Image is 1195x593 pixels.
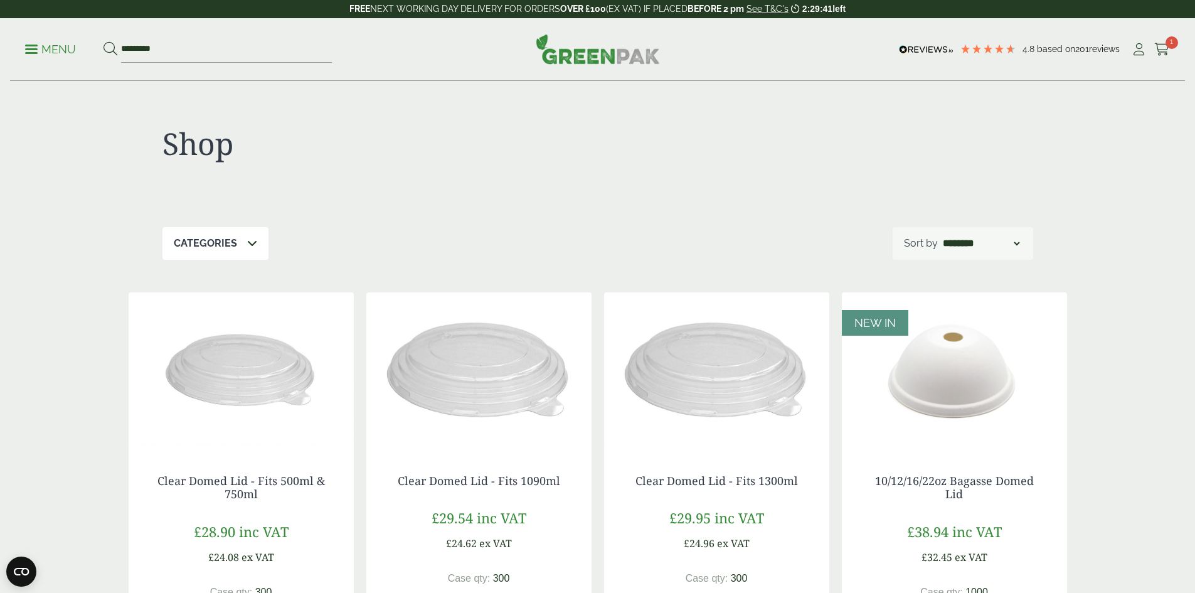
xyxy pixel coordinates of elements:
span: Case qty: [686,573,728,584]
p: Sort by [904,236,938,251]
span: inc VAT [239,522,289,541]
strong: OVER £100 [560,4,606,14]
span: ex VAT [479,537,512,550]
h1: Shop [162,126,598,162]
button: Open CMP widget [6,557,36,587]
a: Clear Domed Lid - Fits 500ml & 750ml [157,473,325,502]
span: £28.90 [194,522,235,541]
div: 4.79 Stars [960,43,1016,55]
span: reviews [1089,44,1120,54]
span: NEW IN [854,316,896,329]
span: £32.45 [921,550,952,564]
img: Clear Domed Lid - Fits 750ml-0 [129,292,354,449]
span: 2:29:41 [802,4,832,14]
strong: FREE [349,4,370,14]
span: 1 [1166,36,1178,49]
span: 300 [493,573,510,584]
p: Menu [25,42,76,57]
a: Clear Domed Lid - Fits 1090ml [398,473,560,488]
span: £24.08 [208,550,239,564]
img: Clear Domed Lid - Fits 1000ml-0 [366,292,592,449]
i: Cart [1154,43,1170,56]
span: inc VAT [477,508,526,527]
p: Categories [174,236,237,251]
a: Menu [25,42,76,55]
span: 201 [1075,44,1089,54]
span: inc VAT [952,522,1002,541]
span: left [832,4,846,14]
span: Based on [1037,44,1075,54]
img: Clear Domed Lid - Fits 1000ml-0 [604,292,829,449]
i: My Account [1131,43,1147,56]
img: REVIEWS.io [899,45,953,54]
span: £29.95 [669,508,711,527]
a: 10/12/16/22oz Bagasse Domed Lid [875,473,1034,502]
a: Clear Domed Lid - Fits 1300ml [635,473,798,488]
img: 5330024 Bagasse Domed Lid fits 12 16 22oz cups [842,292,1067,449]
span: Case qty: [448,573,491,584]
select: Shop order [940,236,1022,251]
strong: BEFORE 2 pm [688,4,744,14]
span: ex VAT [242,550,274,564]
a: See T&C's [746,4,789,14]
span: £24.96 [684,537,714,550]
img: GreenPak Supplies [536,34,660,64]
span: 300 [731,573,748,584]
span: £29.54 [432,508,473,527]
span: 4.8 [1022,44,1037,54]
a: 1 [1154,40,1170,59]
span: £24.62 [446,537,477,550]
span: inc VAT [714,508,764,527]
span: ex VAT [717,537,750,550]
span: ex VAT [955,550,987,564]
span: £38.94 [907,522,948,541]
